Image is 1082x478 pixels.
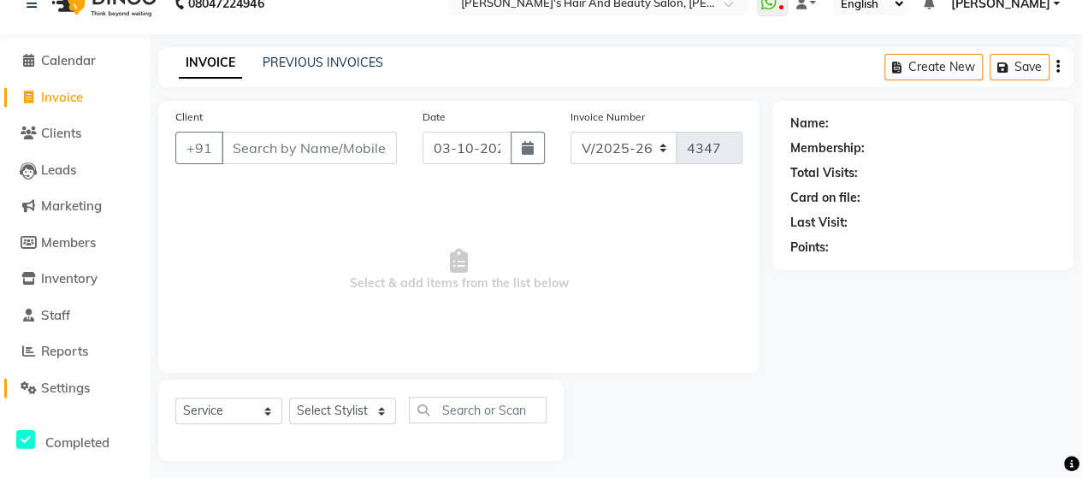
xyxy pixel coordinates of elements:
span: Clients [41,125,81,141]
div: Last Visit: [789,214,847,232]
div: Membership: [789,139,864,157]
a: Inventory [4,269,145,289]
a: Marketing [4,197,145,216]
div: Total Visits: [789,164,857,182]
a: PREVIOUS INVOICES [263,55,383,70]
input: Search or Scan [409,397,547,423]
span: Invoice [41,89,83,105]
span: Select & add items from the list below [175,185,742,356]
span: Reports [41,343,88,359]
div: Points: [789,239,828,257]
label: Client [175,109,203,125]
span: Inventory [41,270,98,286]
a: INVOICE [179,48,242,79]
a: Staff [4,306,145,326]
span: Members [41,234,96,251]
a: Settings [4,379,145,398]
a: Leads [4,161,145,180]
a: Invoice [4,88,145,108]
a: Members [4,233,145,253]
div: Card on file: [789,189,860,207]
span: Staff [41,307,70,323]
button: Save [990,54,1049,80]
span: Completed [45,434,109,451]
a: Clients [4,124,145,144]
span: Calendar [41,52,96,68]
span: Leads [41,162,76,178]
button: Create New [884,54,983,80]
label: Invoice Number [571,109,645,125]
a: Calendar [4,51,145,71]
label: Date [423,109,446,125]
div: Name: [789,115,828,133]
span: Settings [41,380,90,396]
a: Reports [4,342,145,362]
input: Search by Name/Mobile/Email/Code [222,132,397,164]
span: Marketing [41,198,102,214]
button: +91 [175,132,223,164]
